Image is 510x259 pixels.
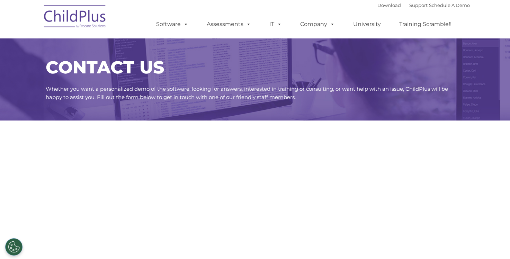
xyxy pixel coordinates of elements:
a: Training Scramble!! [392,17,458,31]
a: Download [377,2,401,8]
span: CONTACT US [46,57,164,78]
img: ChildPlus by Procare Solutions [41,0,110,35]
a: Assessments [200,17,258,31]
a: Schedule A Demo [429,2,470,8]
button: Cookies Settings [5,238,23,256]
a: IT [262,17,289,31]
span: Whether you want a personalized demo of the software, looking for answers, interested in training... [46,86,448,100]
a: Company [293,17,342,31]
a: Software [149,17,195,31]
font: | [377,2,470,8]
a: University [346,17,388,31]
a: Support [409,2,428,8]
